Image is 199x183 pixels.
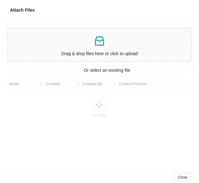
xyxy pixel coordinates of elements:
[174,173,191,182] button: Close
[11,50,188,57] p: Drag & drop files here or click to upload
[93,35,106,47] span: inbox
[10,8,35,13] span: Attach Files
[178,174,187,180] span: Close
[8,29,191,61] span: inboxDrag & drop files here or click to upload
[80,67,135,74] span: Or select an existing file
